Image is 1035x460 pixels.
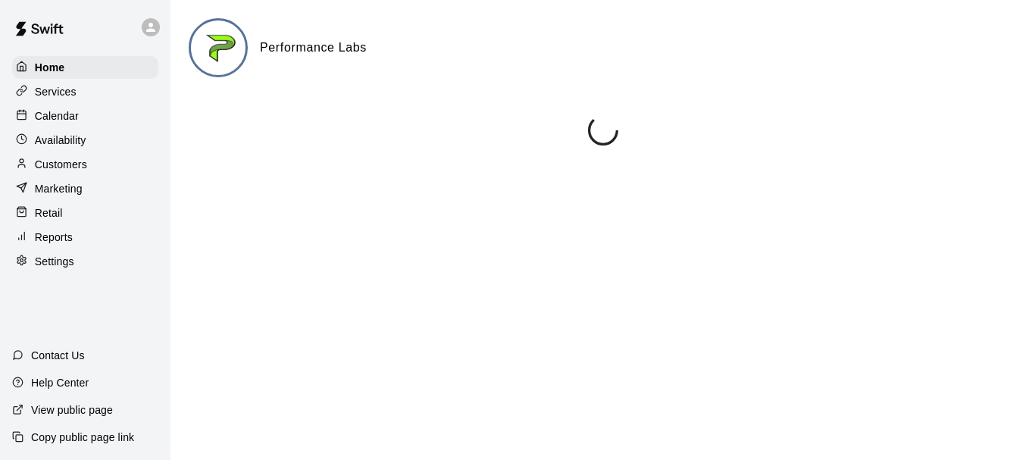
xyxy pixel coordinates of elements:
[31,348,85,363] p: Contact Us
[35,84,77,99] p: Services
[12,202,158,224] a: Retail
[12,80,158,103] a: Services
[35,157,87,172] p: Customers
[35,181,83,196] p: Marketing
[191,20,248,77] img: Performance Labs logo
[35,133,86,148] p: Availability
[31,402,113,418] p: View public page
[31,430,134,445] p: Copy public page link
[31,375,89,390] p: Help Center
[35,108,79,124] p: Calendar
[35,230,73,245] p: Reports
[12,129,158,152] a: Availability
[12,105,158,127] a: Calendar
[260,38,367,58] h6: Performance Labs
[35,205,63,221] p: Retail
[12,56,158,79] a: Home
[12,153,158,176] a: Customers
[12,226,158,249] a: Reports
[35,254,74,269] p: Settings
[35,60,65,75] p: Home
[12,250,158,273] a: Settings
[12,177,158,200] a: Marketing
